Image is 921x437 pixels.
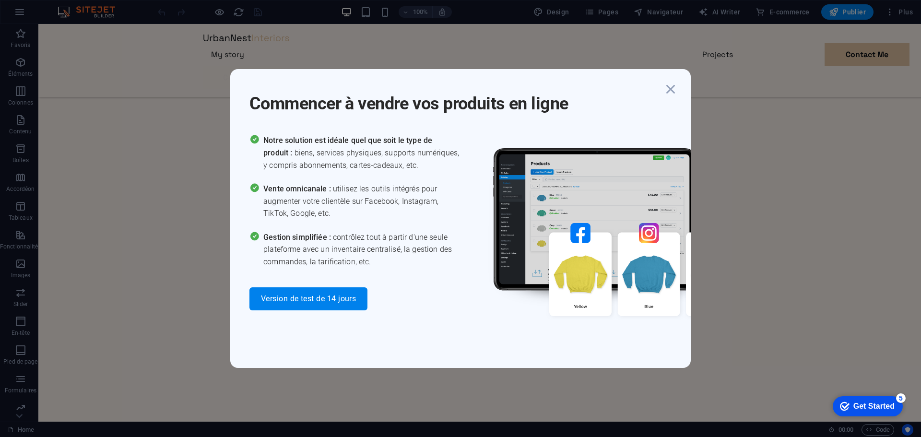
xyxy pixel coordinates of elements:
[263,184,333,193] span: Vente omnicanale :
[249,287,367,310] button: Version de test de 14 jours
[8,5,78,25] div: Get Started 5 items remaining, 0% complete
[263,233,333,242] span: Gestion simplifiée :
[249,81,662,115] h1: Commencer à vendre vos produits en ligne
[477,134,765,344] img: promo_image.png
[263,134,460,171] span: biens, services physiques, supports numériques, y compris abonnements, cartes-cadeaux, etc.
[28,11,70,19] div: Get Started
[263,231,460,268] span: contrôlez tout à partir d'une seule plateforme avec un inventaire centralisé, la gestion des comm...
[71,2,81,12] div: 5
[263,136,432,157] span: Notre solution est idéale quel que soit le type de produit :
[261,295,356,303] span: Version de test de 14 jours
[263,183,460,220] span: utilisez les outils intégrés pour augmenter votre clientèle sur Facebook, Instagram, TikTok, Goog...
